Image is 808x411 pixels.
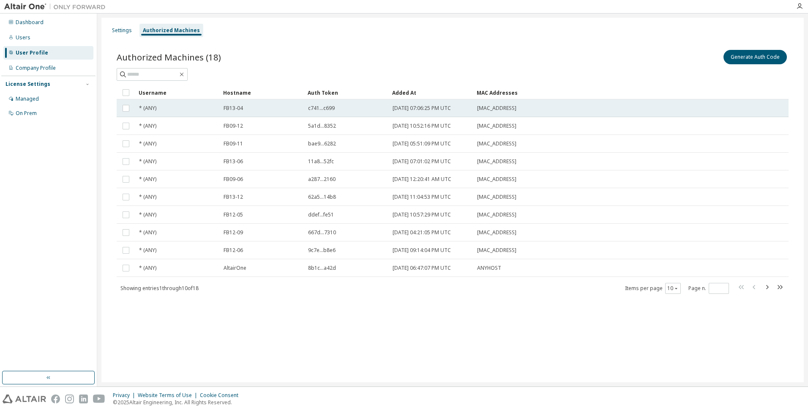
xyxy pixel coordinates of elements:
[308,123,336,129] span: 5a1d...8352
[139,265,156,271] span: * (ANY)
[139,176,156,183] span: * (ANY)
[117,51,221,63] span: Authorized Machines (18)
[143,27,200,34] div: Authorized Machines
[16,65,56,71] div: Company Profile
[16,49,48,56] div: User Profile
[200,392,243,399] div: Cookie Consent
[139,247,156,254] span: * (ANY)
[16,19,44,26] div: Dashboard
[224,229,243,236] span: FB12-09
[477,265,501,271] span: ANYHOST
[224,158,243,165] span: FB13-06
[393,194,451,200] span: [DATE] 11:04:53 PM UTC
[477,105,516,112] span: [MAC_ADDRESS]
[93,395,105,403] img: youtube.svg
[625,283,681,294] span: Items per page
[139,158,156,165] span: * (ANY)
[120,285,199,292] span: Showing entries 1 through 10 of 18
[477,229,516,236] span: [MAC_ADDRESS]
[65,395,74,403] img: instagram.svg
[223,86,301,99] div: Hostname
[393,247,451,254] span: [DATE] 09:14:04 PM UTC
[224,211,243,218] span: FB12-05
[224,105,243,112] span: FB13-04
[139,229,156,236] span: * (ANY)
[139,86,216,99] div: Username
[5,81,50,88] div: License Settings
[477,194,516,200] span: [MAC_ADDRESS]
[308,194,336,200] span: 62a5...14b8
[393,265,451,271] span: [DATE] 06:47:07 PM UTC
[393,140,451,147] span: [DATE] 05:51:09 PM UTC
[477,123,516,129] span: [MAC_ADDRESS]
[477,158,516,165] span: [MAC_ADDRESS]
[308,105,335,112] span: c741...c699
[224,123,243,129] span: FB09-12
[393,229,451,236] span: [DATE] 04:21:05 PM UTC
[393,158,451,165] span: [DATE] 07:01:02 PM UTC
[224,176,243,183] span: FB09-06
[112,27,132,34] div: Settings
[308,86,385,99] div: Auth Token
[308,176,336,183] span: a287...2160
[688,283,729,294] span: Page n.
[723,50,787,64] button: Generate Auth Code
[4,3,110,11] img: Altair One
[113,399,243,406] p: © 2025 Altair Engineering, Inc. All Rights Reserved.
[79,395,88,403] img: linkedin.svg
[477,86,700,99] div: MAC Addresses
[308,265,336,271] span: 8b1c...a42d
[393,123,451,129] span: [DATE] 10:52:16 PM UTC
[16,110,37,117] div: On Prem
[224,140,243,147] span: FB09-11
[139,140,156,147] span: * (ANY)
[308,140,336,147] span: bae9...6282
[308,247,336,254] span: 9c7e...b8e6
[139,105,156,112] span: * (ANY)
[393,211,451,218] span: [DATE] 10:57:29 PM UTC
[308,158,334,165] span: 11a8...52fc
[139,194,156,200] span: * (ANY)
[393,105,451,112] span: [DATE] 07:06:25 PM UTC
[477,211,516,218] span: [MAC_ADDRESS]
[16,96,39,102] div: Managed
[392,86,470,99] div: Added At
[477,176,516,183] span: [MAC_ADDRESS]
[113,392,138,399] div: Privacy
[139,123,156,129] span: * (ANY)
[667,285,679,292] button: 10
[224,194,243,200] span: FB13-12
[224,247,243,254] span: FB12-06
[477,140,516,147] span: [MAC_ADDRESS]
[3,395,46,403] img: altair_logo.svg
[477,247,516,254] span: [MAC_ADDRESS]
[139,211,156,218] span: * (ANY)
[224,265,246,271] span: AltairOne
[393,176,451,183] span: [DATE] 12:20:41 AM UTC
[308,229,336,236] span: 667d...7310
[138,392,200,399] div: Website Terms of Use
[16,34,30,41] div: Users
[308,211,334,218] span: ddef...fe51
[51,395,60,403] img: facebook.svg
